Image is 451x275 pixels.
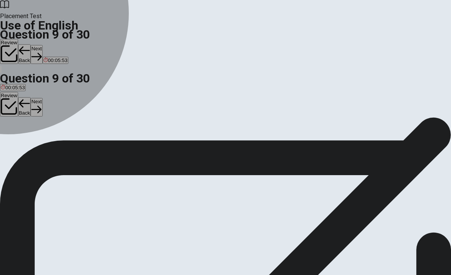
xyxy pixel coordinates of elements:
button: Back [18,97,31,117]
span: 00:05:53 [48,57,68,63]
button: Next [31,45,42,64]
button: Next [31,98,42,117]
span: 00:05:53 [5,85,25,90]
button: Back [18,44,31,64]
button: 00:05:53 [43,57,68,64]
